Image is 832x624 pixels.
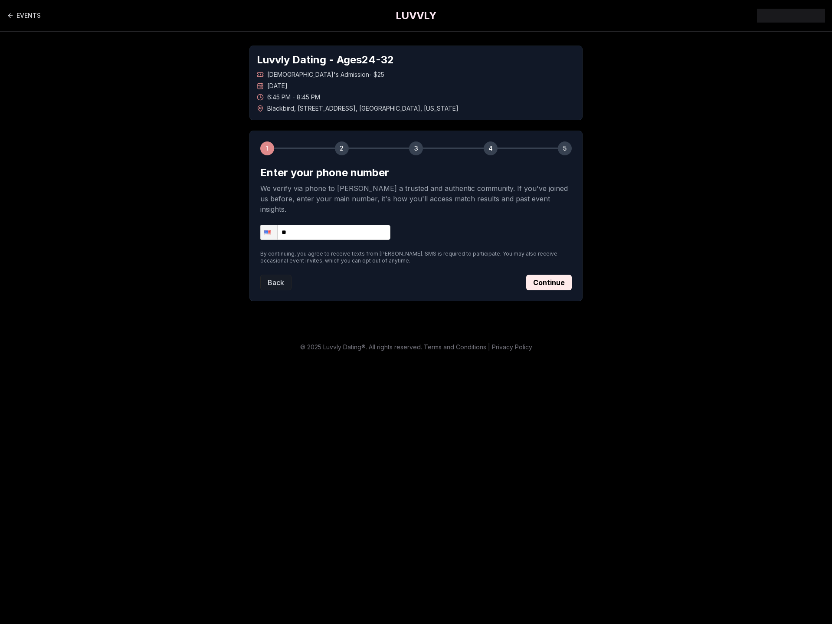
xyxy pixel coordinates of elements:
div: United States: + 1 [261,225,277,240]
div: 4 [484,141,498,155]
a: Privacy Policy [492,343,532,351]
span: 6:45 PM - 8:45 PM [267,93,320,102]
div: 5 [558,141,572,155]
span: Few spots left! [774,11,818,20]
div: 2 [335,141,349,155]
p: We verify via phone to [PERSON_NAME] a trusted and authentic community. If you've joined us befor... [260,183,572,214]
div: 1 [260,141,274,155]
span: [DEMOGRAPHIC_DATA]'s Admission - $25 [267,70,384,79]
p: By continuing, you agree to receive texts from [PERSON_NAME]. SMS is required to participate. You... [260,250,572,264]
span: [DATE] [267,82,288,90]
a: Terms and Conditions [424,343,486,351]
div: 3 [409,141,423,155]
h2: Enter your phone number [260,166,572,180]
button: Back [260,275,292,290]
h1: Luvvly Dating - Ages 24 - 32 [257,53,575,67]
span: | [488,343,490,351]
a: Back to events [7,7,41,24]
span: 🔥 [764,11,771,20]
span: Blackbird , [STREET_ADDRESS] , [GEOGRAPHIC_DATA] , [US_STATE] [267,104,459,113]
button: Continue [526,275,572,290]
a: LUVVLY [396,9,436,23]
